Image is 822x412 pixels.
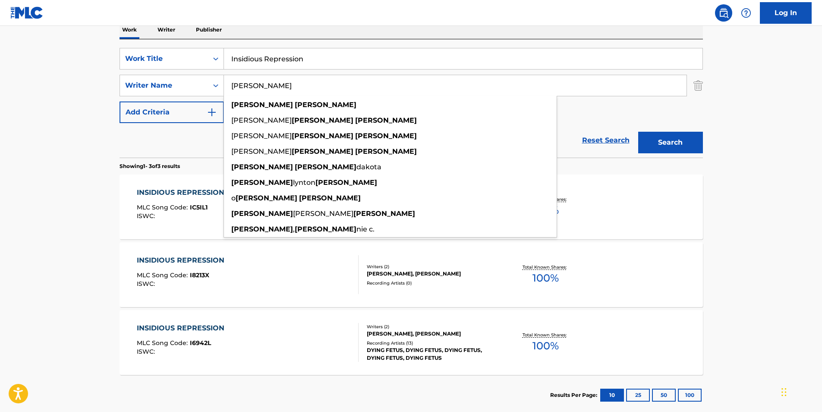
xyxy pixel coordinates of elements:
[236,194,297,202] strong: [PERSON_NAME]
[155,21,178,39] p: Writer
[523,264,569,270] p: Total Known Shares:
[120,162,180,170] p: Showing 1 - 3 of 3 results
[137,187,229,198] div: INSIDIOUS REPRESSION
[626,389,650,402] button: 25
[356,163,381,171] span: dakota
[367,330,497,338] div: [PERSON_NAME], [PERSON_NAME]
[718,8,729,18] img: search
[231,178,293,187] strong: [PERSON_NAME]
[652,389,676,402] button: 50
[532,270,559,286] span: 100 %
[120,310,703,375] a: INSIDIOUS REPRESSIONMLC Song Code:I6942LISWC:Writers (2)[PERSON_NAME], [PERSON_NAME]Recording Art...
[231,209,293,218] strong: [PERSON_NAME]
[550,391,599,399] p: Results Per Page:
[231,163,293,171] strong: [PERSON_NAME]
[137,271,190,279] span: MLC Song Code :
[292,116,353,124] strong: [PERSON_NAME]
[367,346,497,362] div: DYING FETUS, DYING FETUS, DYING FETUS, DYING FETUS, DYING FETUS
[600,389,624,402] button: 10
[231,116,292,124] span: [PERSON_NAME]
[367,270,497,278] div: [PERSON_NAME], [PERSON_NAME]
[120,48,703,158] form: Search Form
[315,178,377,187] strong: [PERSON_NAME]
[523,332,569,338] p: Total Known Shares:
[137,323,229,333] div: INSIDIOUS REPRESSION
[678,389,702,402] button: 100
[120,174,703,239] a: INSIDIOUS REPRESSIONMLC Song Code:IC5IL1ISWC:Writers (2)[PERSON_NAME], [PERSON_NAME]Recording Art...
[292,147,353,155] strong: [PERSON_NAME]
[355,147,417,155] strong: [PERSON_NAME]
[190,203,208,211] span: IC5IL1
[367,323,497,330] div: Writers ( 2 )
[741,8,751,18] img: help
[231,225,293,233] strong: [PERSON_NAME]
[367,280,497,286] div: Recording Artists ( 0 )
[137,212,157,220] span: ISWC :
[293,209,353,218] span: [PERSON_NAME]
[231,101,293,109] strong: [PERSON_NAME]
[367,340,497,346] div: Recording Artists ( 13 )
[693,75,703,96] img: Delete Criterion
[193,21,224,39] p: Publisher
[231,132,292,140] span: [PERSON_NAME]
[120,21,139,39] p: Work
[367,263,497,270] div: Writers ( 2 )
[715,4,732,22] a: Public Search
[781,379,787,405] div: Drag
[353,209,415,218] strong: [PERSON_NAME]
[190,271,209,279] span: I8213X
[299,194,361,202] strong: [PERSON_NAME]
[355,132,417,140] strong: [PERSON_NAME]
[190,339,211,347] span: I6942L
[356,225,375,233] span: nie c.
[137,280,157,288] span: ISWC :
[293,178,315,187] span: lynton
[578,131,634,150] a: Reset Search
[231,147,292,155] span: [PERSON_NAME]
[295,101,356,109] strong: [PERSON_NAME]
[779,371,822,412] iframe: Chat Widget
[120,101,224,123] button: Add Criteria
[292,132,353,140] strong: [PERSON_NAME]
[760,2,812,24] a: Log In
[137,255,229,266] div: INSIDIOUS REPRESSION
[137,203,190,211] span: MLC Song Code :
[355,116,417,124] strong: [PERSON_NAME]
[10,6,44,19] img: MLC Logo
[125,80,203,91] div: Writer Name
[638,132,703,153] button: Search
[532,338,559,354] span: 100 %
[125,54,203,64] div: Work Title
[295,225,356,233] strong: [PERSON_NAME]
[120,242,703,307] a: INSIDIOUS REPRESSIONMLC Song Code:I8213XISWC:Writers (2)[PERSON_NAME], [PERSON_NAME]Recording Art...
[137,348,157,355] span: ISWC :
[231,194,236,202] span: o
[737,4,755,22] div: Help
[137,339,190,347] span: MLC Song Code :
[293,225,295,233] span: ,
[295,163,356,171] strong: [PERSON_NAME]
[207,107,217,117] img: 9d2ae6d4665cec9f34b9.svg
